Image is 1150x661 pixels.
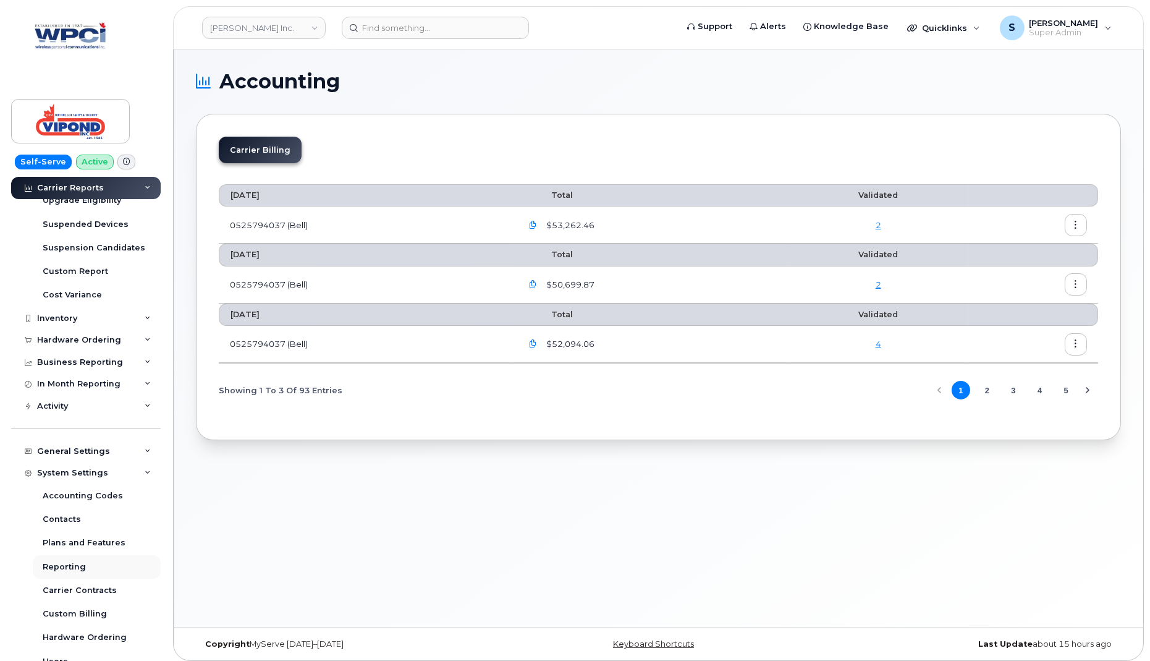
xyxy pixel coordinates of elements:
td: 0525794037 (Bell) [219,267,510,304]
th: Validated [788,304,968,326]
a: Keyboard Shortcuts [613,639,694,649]
button: Next Page [1078,381,1097,399]
th: Validated [788,184,968,207]
span: $52,094.06 [544,338,594,350]
td: 0525794037 (Bell) [219,326,510,363]
div: MyServe [DATE]–[DATE] [196,639,504,649]
button: Page 5 [1057,381,1075,399]
td: 0525794037 (Bell) [219,207,510,244]
span: $53,262.46 [544,220,594,231]
a: 4 [876,339,881,349]
span: Total [522,250,573,259]
a: 2 [876,279,881,289]
strong: Copyright [205,639,250,649]
th: [DATE] [219,304,510,326]
span: Total [522,310,573,319]
span: Showing 1 To 3 Of 93 Entries [219,381,342,399]
div: about 15 hours ago [813,639,1121,649]
a: 2 [876,220,881,230]
button: Page 3 [1004,381,1023,399]
th: [DATE] [219,184,510,207]
strong: Last Update [978,639,1033,649]
button: Page 1 [952,381,970,399]
span: $50,699.87 [544,279,594,291]
button: Page 4 [1031,381,1049,399]
span: Accounting [219,72,340,91]
th: Validated [788,244,968,266]
button: Page 2 [978,381,996,399]
span: Total [522,190,573,200]
th: [DATE] [219,244,510,266]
